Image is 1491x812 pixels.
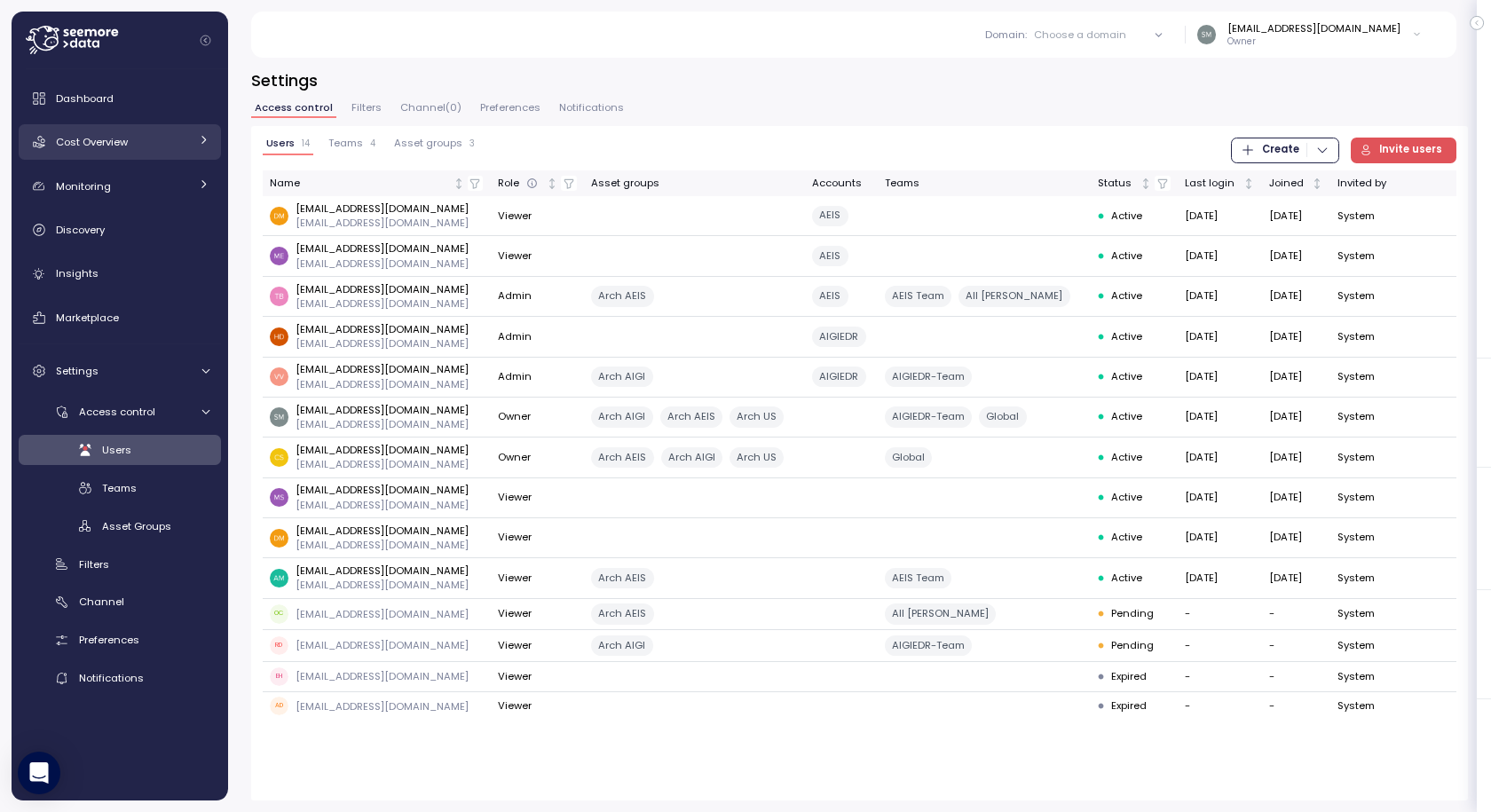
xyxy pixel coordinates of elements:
a: Preferences [19,626,221,655]
td: System [1330,277,1398,317]
button: Create [1231,138,1338,163]
a: Marketplace [19,300,221,335]
a: Dashboard [19,81,221,116]
td: [DATE] [1178,518,1262,558]
td: [DATE] [1178,558,1262,598]
div: AII [PERSON_NAME] [885,603,996,624]
p: [EMAIL_ADDRESS][DOMAIN_NAME] [296,498,469,512]
div: Arch US [730,406,784,427]
span: Users [102,443,131,457]
p: [EMAIL_ADDRESS][DOMAIN_NAME] [296,638,469,652]
td: System [1330,558,1398,598]
td: - [1178,662,1262,692]
span: Active [1111,369,1142,385]
td: - [1178,630,1262,662]
th: JoinedNot sorted [1262,170,1330,196]
div: Not sorted [546,177,558,190]
td: - [1178,692,1262,721]
td: [DATE] [1262,558,1330,598]
span: Active [1111,490,1142,506]
div: Choose a domain [1034,28,1126,42]
p: [EMAIL_ADDRESS][DOMAIN_NAME] [296,296,469,311]
p: [EMAIL_ADDRESS][DOMAIN_NAME] [296,256,469,271]
span: Create [1262,138,1299,162]
div: Status [1098,176,1137,192]
td: Viewer [491,599,585,631]
span: Access control [255,103,333,113]
div: AEIS [812,206,848,226]
div: Not sorted [1311,177,1323,190]
img: 626f00fbbd425fed49830d1ec1e0e33d [270,569,288,587]
td: [DATE] [1178,196,1262,236]
td: Admin [491,358,585,398]
a: Monitoring [19,169,221,204]
div: Arch AIGI [591,367,652,387]
p: [EMAIL_ADDRESS][DOMAIN_NAME] [296,669,469,683]
p: [EMAIL_ADDRESS][DOMAIN_NAME] [296,417,469,431]
span: Filters [79,557,109,572]
td: [DATE] [1262,277,1330,317]
div: Arch AEIS [591,603,653,624]
p: [EMAIL_ADDRESS][DOMAIN_NAME] [296,699,469,713]
div: Global [979,406,1026,427]
a: Asset Groups [19,511,221,540]
span: Settings [56,364,99,378]
a: Teams [19,473,221,502]
div: Not sorted [1140,177,1152,190]
td: - [1262,599,1330,631]
td: Viewer [491,662,585,692]
span: Active [1111,571,1142,587]
a: Filters [19,549,221,579]
td: [DATE] [1262,438,1330,477]
div: Arch AIGI [591,406,652,427]
div: [EMAIL_ADDRESS][DOMAIN_NAME] [1227,21,1400,35]
td: [DATE] [1262,478,1330,518]
img: 24fec2addac605700b4f97d3f8d05a46 [270,529,288,548]
div: AEIS Team [885,286,951,306]
div: Arch AEIS [591,286,653,306]
td: System [1330,317,1398,357]
span: Insights [56,266,99,280]
span: RD [270,636,288,655]
td: [DATE] [1178,438,1262,477]
td: System [1330,662,1398,692]
p: [EMAIL_ADDRESS][DOMAIN_NAME] [296,538,469,552]
th: RoleNot sorted [491,170,585,196]
td: [DATE] [1262,236,1330,276]
span: Monitoring [56,179,111,193]
td: - [1178,599,1262,631]
td: Viewer [491,692,585,721]
td: - [1262,662,1330,692]
h3: Settings [251,69,1468,91]
th: NameNot sorted [263,170,491,196]
div: Last login [1185,176,1240,192]
div: Asset groups [591,176,798,192]
span: Preferences [480,103,540,113]
a: Notifications [19,664,221,693]
img: c2e6c4f88457288e7b33e13dd0b6230c [270,488,288,507]
a: Insights [19,256,221,292]
div: Not sorted [453,177,465,190]
td: Viewer [491,236,585,276]
p: [EMAIL_ADDRESS][DOMAIN_NAME] [296,282,469,296]
span: Notifications [79,671,144,685]
td: Viewer [491,558,585,598]
p: [EMAIL_ADDRESS][DOMAIN_NAME] [296,524,469,538]
span: Discovery [56,223,105,237]
td: Owner [491,398,585,438]
div: AIGIEDR [812,327,865,347]
div: Joined [1269,176,1308,192]
img: 882efdc129525fea86e78706833eef46 [270,287,288,305]
td: System [1330,438,1398,477]
td: System [1330,398,1398,438]
td: [DATE] [1262,398,1330,438]
span: Channel ( 0 ) [400,103,461,113]
p: [EMAIL_ADDRESS][DOMAIN_NAME] [296,362,469,376]
span: Asset groups [394,138,462,148]
div: Arch AIGI [591,635,652,656]
p: [EMAIL_ADDRESS][DOMAIN_NAME] [296,403,469,417]
a: Users [19,435,221,464]
p: [EMAIL_ADDRESS][DOMAIN_NAME] [296,201,469,216]
th: StatusNot sorted [1091,170,1178,196]
div: Arch AEIS [591,447,653,468]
